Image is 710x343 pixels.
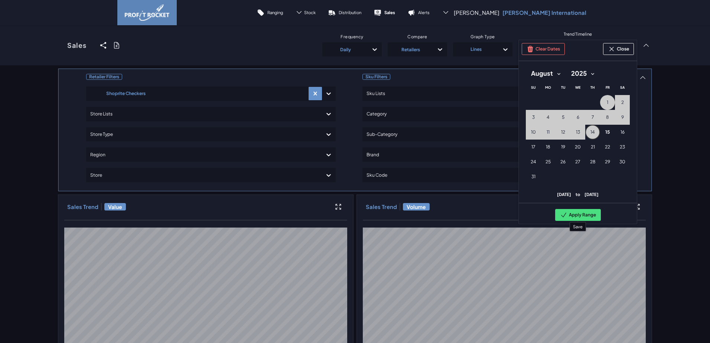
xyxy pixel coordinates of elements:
div: Daily [326,43,364,55]
span: 8 [606,114,609,120]
span: 26 [560,159,566,165]
span: We [575,85,580,89]
span: Sku Filters [362,74,390,80]
button: Clear Dates [522,43,565,55]
span: 21 [591,144,595,150]
span: Retailer Filters [86,74,122,80]
span: Volume [403,203,430,210]
span: 3 [532,114,535,120]
h3: Sales Trend [67,203,98,210]
div: Sku Lists [367,88,595,99]
div: Lines [457,43,495,55]
div: Sub-Category [367,128,595,140]
span: to [571,192,584,197]
div: Category [367,108,595,120]
span: Sa [620,85,625,89]
span: Tu [561,85,565,89]
span: 20 [575,144,581,150]
a: Sales [368,4,401,22]
span: Frequency [341,34,364,39]
p: [DATE] [DATE] [526,192,630,197]
span: 27 [575,159,580,165]
h3: Sales Trend [366,203,397,210]
span: 12 [561,129,565,135]
div: Store Lists [90,108,318,120]
span: 13 [576,129,580,135]
a: Sales [58,33,96,57]
span: 28 [590,159,596,165]
span: Trend Timeline [564,31,592,37]
span: 1 [607,99,608,105]
span: 25 [545,159,551,165]
span: 10 [531,129,536,135]
p: Distribution [339,10,361,15]
span: 22 [605,144,610,150]
span: Fr [606,85,610,89]
span: 19 [561,144,565,150]
span: Su [531,85,535,89]
span: 29 [605,159,610,165]
div: Region [90,149,318,161]
span: [PERSON_NAME] [454,9,499,16]
span: Compare [407,34,427,39]
p: Sales [384,10,395,15]
span: 4 [547,114,550,120]
a: Alerts [401,4,436,22]
span: 31 [531,174,535,180]
div: Retailers [392,43,430,55]
span: 6 [577,114,579,120]
div: Sku Code [367,169,595,181]
span: Mo [545,85,551,89]
div: Brand [367,149,595,161]
span: Value [104,203,126,210]
span: 7 [592,114,594,120]
span: 9 [621,114,624,120]
span: Graph Type [470,34,495,39]
span: 24 [531,159,536,165]
p: Ranging [267,10,283,15]
span: 30 [619,159,625,165]
div: Store Type [90,128,318,140]
span: 23 [620,144,625,150]
a: Ranging [251,4,289,22]
p: Alerts [418,10,430,15]
button: Close [603,43,634,55]
span: 14 [590,129,595,135]
a: Distribution [322,4,368,22]
span: 11 [547,129,550,135]
p: [PERSON_NAME] International [502,9,586,16]
button: Apply Range [555,209,601,221]
div: Store [90,169,318,181]
span: 5 [562,114,564,120]
img: image [125,4,169,21]
div: Shoprite Checkers [90,88,162,99]
span: 16 [621,129,625,135]
span: 18 [546,144,550,150]
span: 2 [621,99,624,105]
span: Th [590,85,595,89]
span: 17 [531,144,535,150]
span: Stock [304,10,316,15]
span: 15 [605,129,610,135]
